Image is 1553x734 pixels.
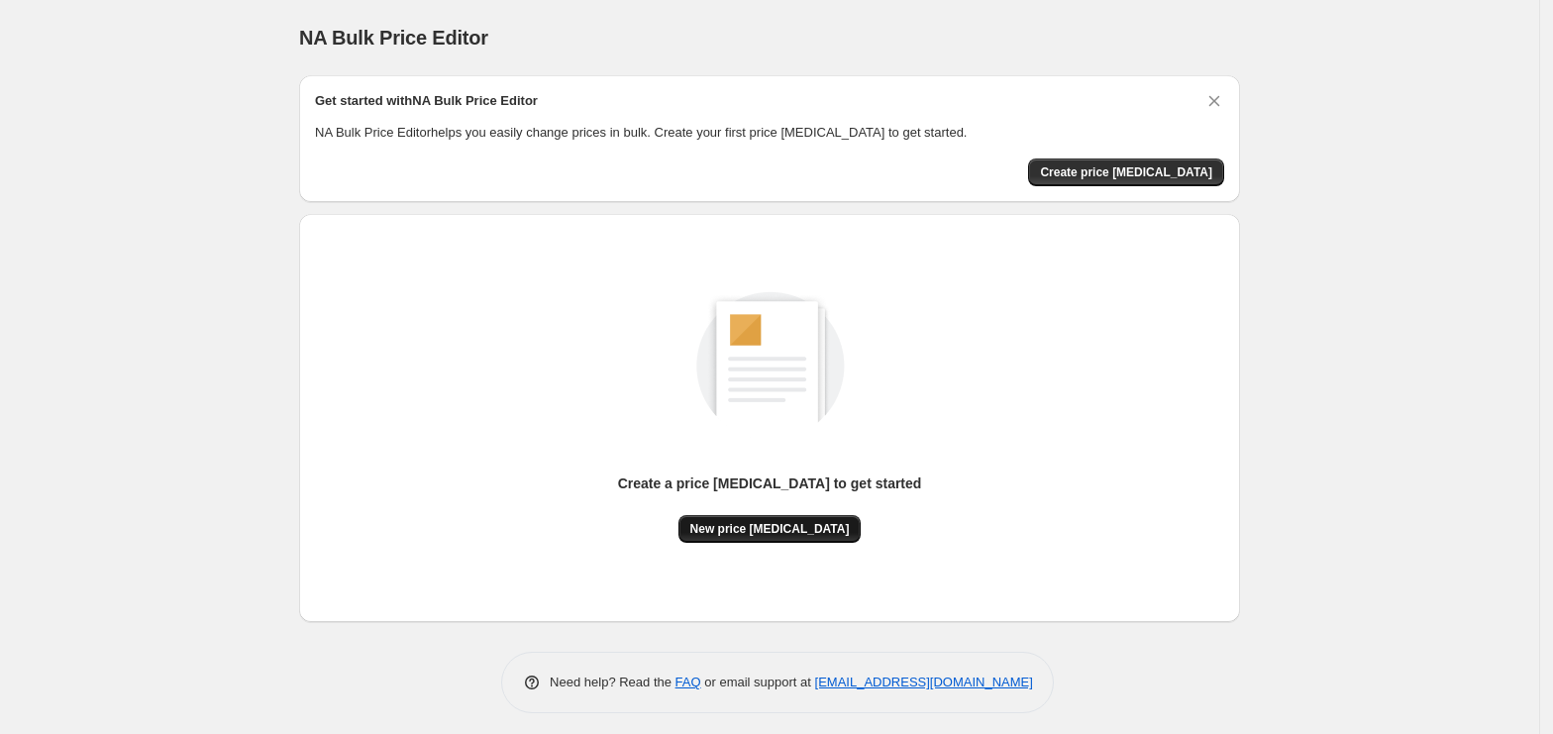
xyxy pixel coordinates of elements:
span: New price [MEDICAL_DATA] [690,521,850,537]
p: NA Bulk Price Editor helps you easily change prices in bulk. Create your first price [MEDICAL_DAT... [315,123,1224,143]
button: New price [MEDICAL_DATA] [678,515,862,543]
button: Dismiss card [1204,91,1224,111]
h2: Get started with NA Bulk Price Editor [315,91,538,111]
p: Create a price [MEDICAL_DATA] to get started [618,473,922,493]
button: Create price change job [1028,158,1224,186]
a: FAQ [675,675,701,689]
span: Create price [MEDICAL_DATA] [1040,164,1212,180]
span: NA Bulk Price Editor [299,27,488,49]
span: Need help? Read the [550,675,675,689]
a: [EMAIL_ADDRESS][DOMAIN_NAME] [815,675,1033,689]
span: or email support at [701,675,815,689]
